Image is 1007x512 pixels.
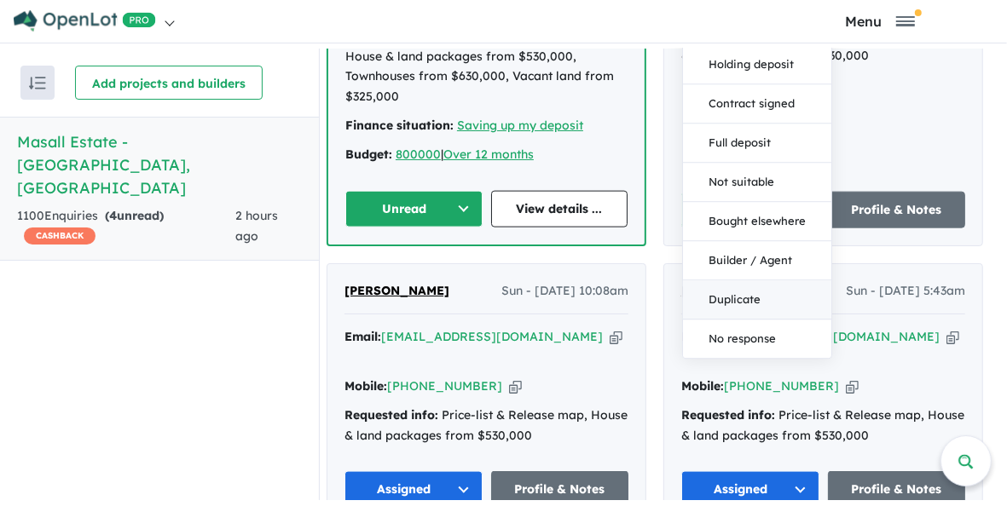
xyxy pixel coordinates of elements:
[381,329,603,344] a: [EMAIL_ADDRESS][DOMAIN_NAME]
[109,208,117,223] span: 4
[491,191,628,227] a: View details ...
[681,329,718,344] strong: Email:
[828,471,966,508] a: Profile & Notes
[724,378,839,394] a: [PHONE_NUMBER]
[683,241,831,280] button: Builder / Agent
[681,192,819,228] button: Unread
[491,471,629,508] a: Profile & Notes
[681,471,819,508] button: Assigned
[946,328,959,346] button: Copy
[345,118,454,133] strong: Finance situation:
[683,124,831,163] button: Full deposit
[29,77,46,89] img: sort.svg
[17,206,235,247] div: 1100 Enquir ies
[681,378,724,394] strong: Mobile:
[17,130,302,199] h5: Masall Estate - [GEOGRAPHIC_DATA] , [GEOGRAPHIC_DATA]
[457,118,583,133] a: Saving up my deposit
[443,147,534,162] a: Over 12 months
[681,406,965,446] div: Price-list & Release map, House & land packages from $530,000
[344,471,483,508] button: Assigned
[396,147,441,162] a: 800000
[345,26,628,107] div: Price-list & Release map, House & land packages from $530,000, Townhouses from $630,000, Vacant l...
[683,45,831,84] button: Holding deposit
[683,202,831,241] button: Bought elsewhere
[344,407,438,423] strong: Requested info:
[509,377,522,395] button: Copy
[846,281,965,302] span: Sun - [DATE] 5:43am
[757,13,1003,29] button: Toggle navigation
[105,208,164,223] strong: ( unread)
[345,145,628,165] div: |
[344,281,449,302] a: [PERSON_NAME]
[681,283,786,298] span: [PERSON_NAME]
[235,208,278,244] span: 2 hours ago
[344,406,628,446] div: Price-list & Release map, House & land packages from $530,000
[75,66,263,100] button: Add projects and builders
[345,191,483,227] button: Unread
[14,10,156,32] img: Openlot PRO Logo White
[846,377,859,395] button: Copy
[501,281,628,302] span: Sun - [DATE] 10:08am
[683,84,831,124] button: Contract signed
[683,319,831,358] button: No response
[344,329,381,344] strong: Email:
[344,378,387,394] strong: Mobile:
[610,328,622,346] button: Copy
[683,280,831,319] button: Duplicate
[344,283,449,298] span: [PERSON_NAME]
[681,407,775,423] strong: Requested info:
[24,227,95,244] span: CASHBACK
[387,378,502,394] a: [PHONE_NUMBER]
[681,281,786,302] a: [PERSON_NAME]
[683,163,831,202] button: Not suitable
[345,147,392,162] strong: Budget:
[828,192,966,228] a: Profile & Notes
